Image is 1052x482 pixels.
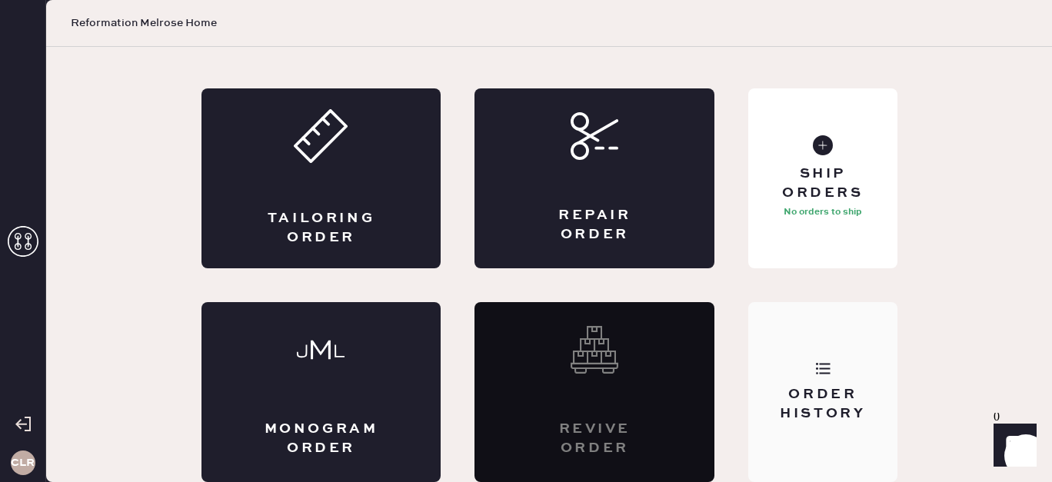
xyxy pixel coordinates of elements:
div: Order History [761,385,884,424]
div: Repair Order [536,206,653,244]
div: Interested? Contact us at care@hemster.co [474,302,714,482]
div: Revive order [536,420,653,458]
div: Tailoring Order [263,209,380,248]
div: Monogram Order [263,420,380,458]
h3: CLR [11,457,35,468]
iframe: Front Chat [979,413,1045,479]
p: No orders to ship [784,203,862,221]
div: Ship Orders [761,165,884,203]
span: Reformation Melrose Home [71,15,217,31]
